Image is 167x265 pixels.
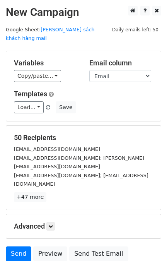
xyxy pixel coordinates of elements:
a: +47 more [14,192,46,202]
h5: Email column [89,59,153,67]
a: Load... [14,101,44,113]
span: Daily emails left: 50 [109,26,161,34]
a: Preview [33,246,67,261]
a: Templates [14,90,47,98]
a: Send Test Email [69,246,128,261]
a: [PERSON_NAME] sách khách hàng mail [6,27,95,41]
small: [EMAIL_ADDRESS][DOMAIN_NAME] [14,146,100,152]
small: Google Sheet: [6,27,95,41]
h5: 50 Recipients [14,133,153,142]
iframe: Chat Widget [128,228,167,265]
small: [EMAIL_ADDRESS][DOMAIN_NAME]; [PERSON_NAME][EMAIL_ADDRESS][DOMAIN_NAME] [14,155,144,170]
small: [EMAIL_ADDRESS][DOMAIN_NAME]; [EMAIL_ADDRESS][DOMAIN_NAME] [14,173,148,187]
a: Daily emails left: 50 [109,27,161,32]
a: Send [6,246,31,261]
h5: Advanced [14,222,153,231]
button: Save [56,101,76,113]
h2: New Campaign [6,6,161,19]
h5: Variables [14,59,78,67]
a: Copy/paste... [14,70,61,82]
